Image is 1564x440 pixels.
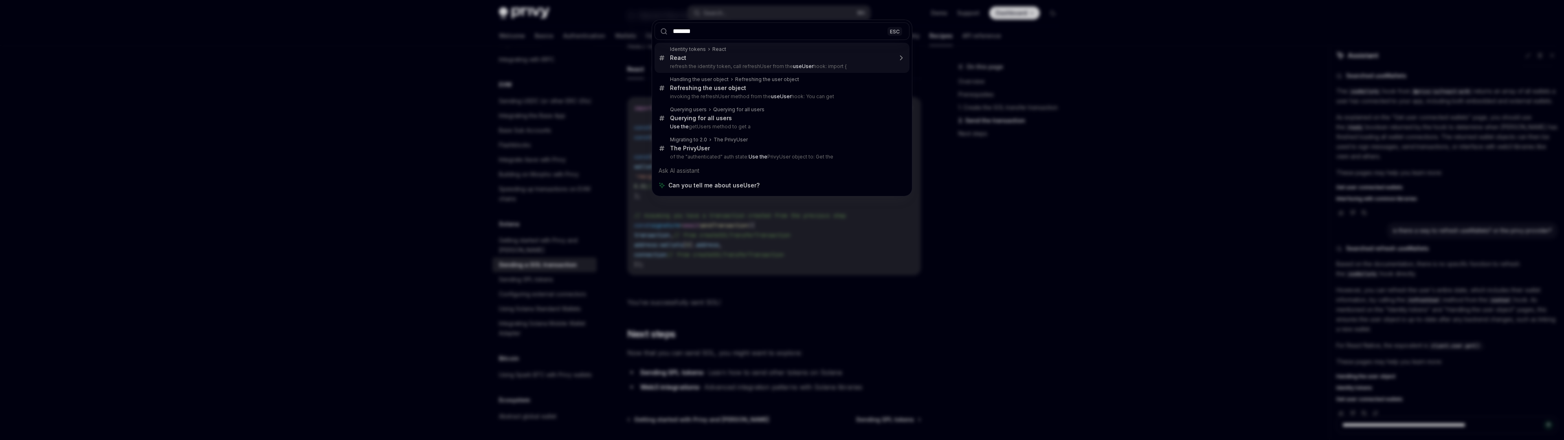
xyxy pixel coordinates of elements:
[670,54,686,62] div: React
[887,27,902,35] div: ESC
[670,145,710,152] div: The PrivyUser
[670,136,707,143] div: Migrating to 2.0
[670,123,689,130] b: Use the
[670,106,707,113] div: Querying users
[670,114,732,122] div: Querying for all users
[713,106,764,113] div: Querying for all users
[714,136,748,143] div: The PrivyUser
[670,63,892,70] p: refresh the identity token, call refreshUser from the hook: import {
[670,46,706,53] div: Identity tokens
[793,63,813,69] b: useUser
[670,123,892,130] p: getUsers method to get a
[670,93,892,100] p: invoking the refreshUser method from the hook: You can get
[712,46,726,53] div: React
[655,163,909,178] div: Ask AI assistant
[670,84,746,92] div: Refreshing the user object
[670,154,892,160] p: of the "authenticated" auth state: PrivyUser object to: Get the
[749,154,767,160] b: Use the
[670,76,729,83] div: Handling the user object
[735,76,799,83] div: Refreshing the user object
[668,181,760,189] span: Can you tell me about useUser?
[771,93,791,99] b: useUser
